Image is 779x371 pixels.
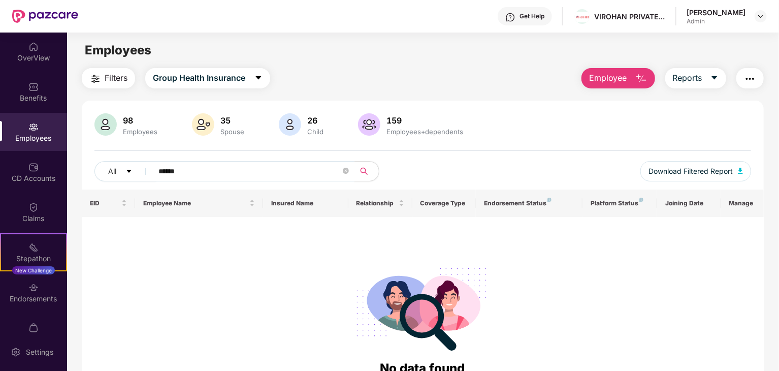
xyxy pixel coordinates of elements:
img: svg+xml;base64,PHN2ZyBpZD0iSG9tZSIgeG1sbnM9Imh0dHA6Ly93d3cudzMub3JnLzIwMDAvc3ZnIiB3aWR0aD0iMjAiIG... [28,42,39,52]
span: search [354,167,374,175]
button: Filters [82,68,135,88]
div: Employees+dependents [384,128,465,136]
img: svg+xml;base64,PHN2ZyBpZD0iU2V0dGluZy0yMHgyMCIgeG1sbnM9Imh0dHA6Ly93d3cudzMub3JnLzIwMDAvc3ZnIiB3aW... [11,347,21,357]
button: Group Health Insurancecaret-down [145,68,270,88]
span: caret-down [710,74,719,83]
img: svg+xml;base64,PHN2ZyBpZD0iRW1wbG95ZWVzIiB4bWxucz0iaHR0cDovL3d3dy53My5vcmcvMjAwMC9zdmciIHdpZHRoPS... [28,122,39,132]
img: svg+xml;base64,PHN2ZyBpZD0iQmVuZWZpdHMiIHhtbG5zPSJodHRwOi8vd3d3LnczLm9yZy8yMDAwL3N2ZyIgd2lkdGg9Ij... [28,82,39,92]
img: svg+xml;base64,PHN2ZyB4bWxucz0iaHR0cDovL3d3dy53My5vcmcvMjAwMC9zdmciIHhtbG5zOnhsaW5rPSJodHRwOi8vd3... [192,113,214,136]
img: svg+xml;base64,PHN2ZyBpZD0iSGVscC0zMngzMiIgeG1sbnM9Imh0dHA6Ly93d3cudzMub3JnLzIwMDAvc3ZnIiB3aWR0aD... [505,12,515,22]
div: Platform Status [591,199,649,207]
div: VIROHAN PRIVATE LIMITED [594,12,665,21]
div: Settings [23,347,56,357]
img: svg+xml;base64,PHN2ZyB4bWxucz0iaHR0cDovL3d3dy53My5vcmcvMjAwMC9zdmciIHdpZHRoPSIyNCIgaGVpZ2h0PSIyNC... [744,73,756,85]
th: Coverage Type [412,190,476,217]
button: search [354,161,379,181]
button: Download Filtered Report [640,161,751,181]
div: Stepathon [1,254,66,264]
button: Reportscaret-down [665,68,726,88]
img: svg+xml;base64,PHN2ZyB4bWxucz0iaHR0cDovL3d3dy53My5vcmcvMjAwMC9zdmciIHhtbG5zOnhsaW5rPSJodHRwOi8vd3... [738,168,743,174]
img: New Pazcare Logo [12,10,78,23]
div: Get Help [520,12,544,20]
th: Manage [721,190,764,217]
div: Spouse [218,128,246,136]
span: Relationship [356,199,397,207]
th: Relationship [348,190,412,217]
th: Joining Date [657,190,721,217]
div: New Challenge [12,266,55,274]
img: svg+xml;base64,PHN2ZyBpZD0iRW5kb3JzZW1lbnRzIiB4bWxucz0iaHR0cDovL3d3dy53My5vcmcvMjAwMC9zdmciIHdpZH... [28,283,39,293]
span: close-circle [343,167,349,176]
div: 159 [384,115,465,126]
span: Download Filtered Report [648,166,733,177]
div: 26 [305,115,326,126]
img: svg+xml;base64,PHN2ZyB4bWxucz0iaHR0cDovL3d3dy53My5vcmcvMjAwMC9zdmciIHdpZHRoPSIyMSIgaGVpZ2h0PSIyMC... [28,242,39,253]
img: svg+xml;base64,PHN2ZyB4bWxucz0iaHR0cDovL3d3dy53My5vcmcvMjAwMC9zdmciIHhtbG5zOnhsaW5rPSJodHRwOi8vd3... [635,73,647,85]
span: Employees [85,43,151,57]
span: Filters [105,72,127,84]
img: svg+xml;base64,PHN2ZyBpZD0iTXlfT3JkZXJzIiBkYXRhLW5hbWU9Ik15IE9yZGVycyIgeG1sbnM9Imh0dHA6Ly93d3cudz... [28,323,39,333]
div: 98 [121,115,159,126]
img: svg+xml;base64,PHN2ZyB4bWxucz0iaHR0cDovL3d3dy53My5vcmcvMjAwMC9zdmciIHhtbG5zOnhsaW5rPSJodHRwOi8vd3... [94,113,117,136]
span: EID [90,199,119,207]
span: All [108,166,116,177]
img: svg+xml;base64,PHN2ZyB4bWxucz0iaHR0cDovL3d3dy53My5vcmcvMjAwMC9zdmciIHdpZHRoPSI4IiBoZWlnaHQ9IjgiIH... [639,198,643,202]
button: Employee [581,68,655,88]
img: svg+xml;base64,PHN2ZyB4bWxucz0iaHR0cDovL3d3dy53My5vcmcvMjAwMC9zdmciIHdpZHRoPSIyNCIgaGVpZ2h0PSIyNC... [89,73,102,85]
div: [PERSON_NAME] [687,8,745,17]
span: caret-down [125,168,133,176]
img: svg+xml;base64,PHN2ZyB4bWxucz0iaHR0cDovL3d3dy53My5vcmcvMjAwMC9zdmciIHdpZHRoPSI4IiBoZWlnaHQ9IjgiIH... [547,198,551,202]
img: svg+xml;base64,PHN2ZyBpZD0iRHJvcGRvd24tMzJ4MzIiIHhtbG5zPSJodHRwOi8vd3d3LnczLm9yZy8yMDAwL3N2ZyIgd2... [757,12,765,20]
span: Employee Name [143,199,247,207]
img: svg+xml;base64,PHN2ZyBpZD0iQ2xhaW0iIHhtbG5zPSJodHRwOi8vd3d3LnczLm9yZy8yMDAwL3N2ZyIgd2lkdGg9IjIwIi... [28,202,39,212]
div: Admin [687,17,745,25]
div: Child [305,128,326,136]
span: Employee [589,72,627,84]
span: Group Health Insurance [153,72,245,84]
span: Reports [673,72,702,84]
button: Allcaret-down [94,161,156,181]
img: svg+xml;base64,PHN2ZyBpZD0iQ0RfQWNjb3VudHMiIGRhdGEtbmFtZT0iQ0QgQWNjb3VudHMiIHhtbG5zPSJodHRwOi8vd3... [28,162,39,172]
th: Insured Name [263,190,348,217]
th: Employee Name [135,190,263,217]
th: EID [82,190,135,217]
div: Employees [121,128,159,136]
span: caret-down [254,74,263,83]
div: 35 [218,115,246,126]
img: svg+xml;base64,PHN2ZyB4bWxucz0iaHR0cDovL3d3dy53My5vcmcvMjAwMC9zdmciIHdpZHRoPSIyODgiIGhlaWdodD0iMj... [349,256,496,359]
img: Virohan%20logo%20(1).jpg [575,12,590,22]
img: svg+xml;base64,PHN2ZyB4bWxucz0iaHR0cDovL3d3dy53My5vcmcvMjAwMC9zdmciIHhtbG5zOnhsaW5rPSJodHRwOi8vd3... [279,113,301,136]
div: Endorsement Status [484,199,574,207]
img: svg+xml;base64,PHN2ZyB4bWxucz0iaHR0cDovL3d3dy53My5vcmcvMjAwMC9zdmciIHhtbG5zOnhsaW5rPSJodHRwOi8vd3... [358,113,380,136]
span: close-circle [343,168,349,174]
